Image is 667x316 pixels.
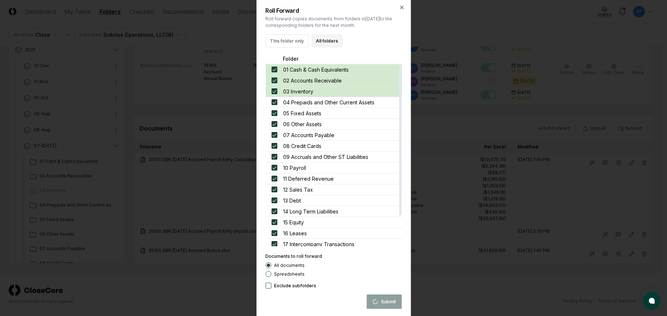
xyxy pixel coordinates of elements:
[283,175,333,182] span: 11 Deferred Revenue
[265,253,322,259] label: Documents to roll forward
[274,263,305,267] label: All documents
[283,131,334,139] span: 07 Accounts Payable
[283,240,354,248] span: 17 Intercompany Transactions
[265,7,402,13] h2: Roll Forward
[283,218,304,226] span: 15 Equity
[283,229,306,237] span: 16 Leases
[283,65,348,73] span: 01 Cash & Cash Equivalents
[283,185,313,193] span: 12 Sales Tax
[283,55,396,62] div: Folder
[283,120,321,128] span: 06 Other Assets
[312,34,342,47] button: All folders
[283,76,341,84] span: 02 Accounts Receivable
[283,153,368,160] span: 09 Accruals and Other ST Liabilities
[283,142,321,149] span: 08 Credit Cards
[283,87,313,95] span: 03 Inventory
[283,196,301,204] span: 13 Debt
[283,164,306,171] span: 10 Payroll
[274,272,305,276] label: Spreadsheets
[265,34,309,47] button: This folder only
[283,98,374,106] span: 04 Prepaids and Other Current Assets
[265,15,402,28] p: Roll forward copies documents from folders in [DATE] to the corresponding folders for the next mo...
[283,207,338,215] span: 14 Long Term Liabilities
[283,109,321,117] span: 05 Fixed Assets
[274,283,316,288] label: Exclude subfolders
